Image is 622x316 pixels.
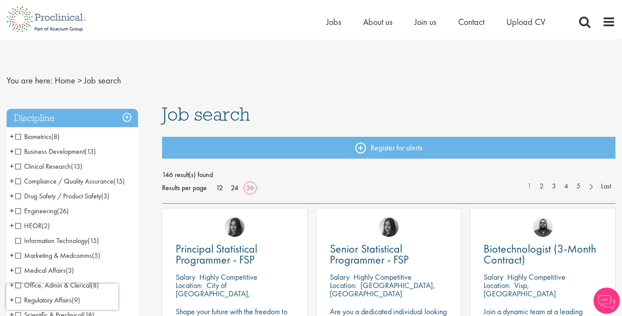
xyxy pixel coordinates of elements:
a: 5 [572,181,585,191]
p: City of [GEOGRAPHIC_DATA], [GEOGRAPHIC_DATA] [176,280,250,307]
span: Principal Statistical Programmer - FSP [176,241,257,267]
span: Drug Safety / Product Safety [15,191,101,201]
span: Business Development [15,147,85,156]
span: Salary [176,272,195,282]
a: Senior Statistical Programmer - FSP [330,243,448,265]
span: Office, Admin & Clerical [15,281,99,290]
p: Highly Competitive [199,272,258,282]
a: 2 [535,181,548,191]
a: 4 [560,181,573,191]
span: Medical Affairs [15,266,66,275]
a: Biotechnologist (3-Month Contract) [484,243,602,265]
span: + [10,264,14,277]
span: + [10,160,14,173]
span: (8) [91,281,99,290]
span: Information Technology [15,236,88,245]
span: (3) [66,266,74,275]
span: Job search [162,102,250,126]
a: 1 [523,181,536,191]
a: Contact [458,16,484,28]
a: Register for alerts [162,137,615,159]
a: Upload CV [506,16,545,28]
span: Information Technology [15,236,99,245]
span: HEOR [15,221,50,230]
img: Heidi Hennigan [225,217,244,237]
span: Office, Admin & Clerical [15,281,91,290]
span: (2) [42,221,50,230]
iframe: reCAPTCHA [6,284,118,310]
p: Highly Competitive [507,272,565,282]
span: Location: [330,280,357,290]
span: + [10,204,14,217]
a: Join us [414,16,436,28]
span: + [10,219,14,232]
span: Biometrics [15,132,51,141]
h3: Discipline [7,109,138,128]
span: (15) [88,236,99,245]
span: Location: [176,280,202,290]
img: Ashley Bennett [533,217,553,237]
span: Medical Affairs [15,266,74,275]
span: 146 result(s) found [162,168,615,181]
span: Biometrics [15,132,60,141]
a: Principal Statistical Programmer - FSP [176,243,294,265]
a: 3 [548,181,560,191]
span: (26) [57,206,69,215]
span: Marketing & Medcomms [15,251,92,260]
span: + [10,130,14,143]
span: Salary [484,272,503,282]
a: 36 [243,183,257,192]
span: Compliance / Quality Assurance [15,177,113,186]
a: breadcrumb link [55,75,75,86]
span: Salary [330,272,350,282]
span: Job search [84,75,121,86]
span: (8) [51,132,60,141]
span: (5) [92,251,100,260]
span: Business Development [15,147,96,156]
span: > [78,75,82,86]
span: Biotechnologist (3-Month Contract) [484,241,596,267]
span: Marketing & Medcomms [15,251,100,260]
span: + [10,278,14,292]
a: 24 [228,183,241,192]
span: (13) [71,162,82,171]
a: About us [363,16,392,28]
a: Last [597,181,615,191]
span: (3) [101,191,110,201]
span: Location: [484,280,510,290]
span: Clinical Research [15,162,71,171]
span: You are here: [7,75,53,86]
a: 12 [213,183,226,192]
span: Drug Safety / Product Safety [15,191,110,201]
p: Visp, [GEOGRAPHIC_DATA] [484,280,556,299]
span: HEOR [15,221,42,230]
p: Highly Competitive [353,272,412,282]
span: (13) [85,147,96,156]
span: Clinical Research [15,162,82,171]
p: [GEOGRAPHIC_DATA], [GEOGRAPHIC_DATA] [330,280,435,299]
a: Jobs [326,16,341,28]
span: (15) [113,177,125,186]
span: + [10,145,14,158]
span: + [10,249,14,262]
img: Chatbot [594,288,620,314]
span: Senior Statistical Programmer - FSP [330,241,409,267]
span: Compliance / Quality Assurance [15,177,125,186]
span: + [10,174,14,188]
span: Engineering [15,206,57,215]
img: Heidi Hennigan [379,217,399,237]
span: Results per page [162,181,207,194]
span: + [10,189,14,202]
span: Engineering [15,206,69,215]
